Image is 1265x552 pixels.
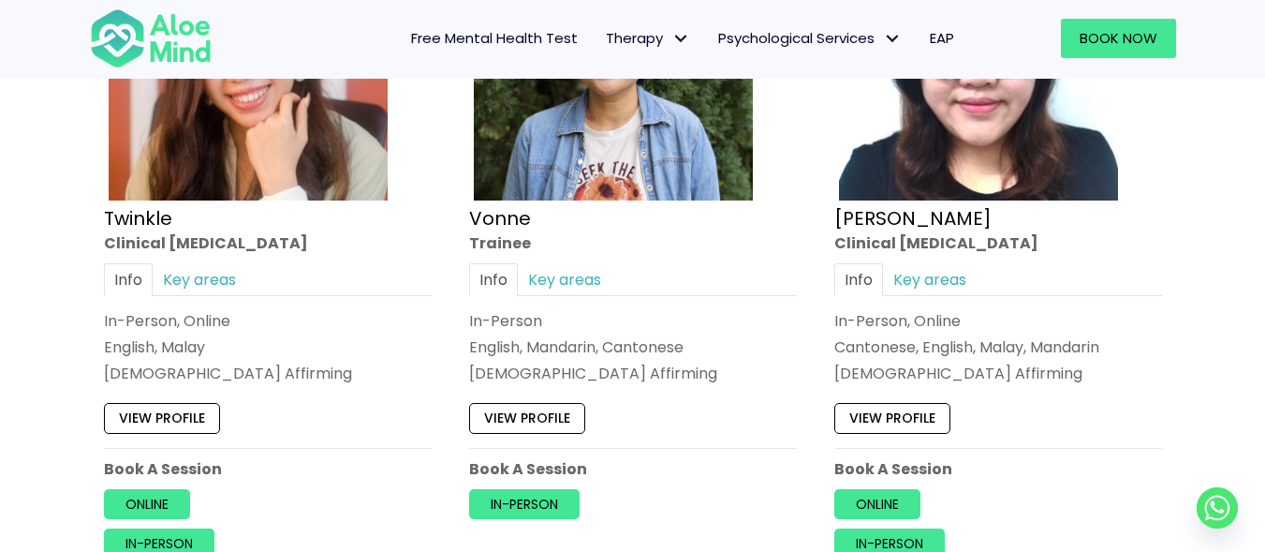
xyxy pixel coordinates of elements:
a: Twinkle [104,204,172,231]
div: [DEMOGRAPHIC_DATA] Affirming [834,363,1162,384]
a: Book Now [1061,19,1176,58]
a: Free Mental Health Test [397,19,592,58]
p: English, Mandarin, Cantonese [469,336,797,358]
a: Key areas [153,263,246,296]
a: Online [104,489,190,519]
a: Key areas [518,263,611,296]
div: Clinical [MEDICAL_DATA] [104,231,432,253]
a: Online [834,489,920,519]
a: [PERSON_NAME] [834,204,992,231]
span: Psychological Services [718,28,902,48]
a: EAP [916,19,968,58]
div: In-Person, Online [104,310,432,332]
nav: Menu [236,19,968,58]
span: Therapy: submenu [668,25,695,52]
span: Psychological Services: submenu [879,25,906,52]
div: Clinical [MEDICAL_DATA] [834,231,1162,253]
span: EAP [930,28,954,48]
a: Info [104,263,153,296]
p: Book A Session [834,458,1162,480]
a: Whatsapp [1197,487,1238,529]
a: View profile [469,403,585,433]
span: Therapy [606,28,690,48]
p: English, Malay [104,336,432,358]
a: TherapyTherapy: submenu [592,19,704,58]
a: Psychological ServicesPsychological Services: submenu [704,19,916,58]
span: Book Now [1080,28,1157,48]
p: Book A Session [469,458,797,480]
div: In-Person, Online [834,310,1162,332]
div: Trainee [469,231,797,253]
a: View profile [834,403,950,433]
a: View profile [104,403,220,433]
a: Info [834,263,883,296]
a: Vonne [469,204,531,231]
img: Aloe mind Logo [90,7,212,69]
div: In-Person [469,310,797,332]
p: Cantonese, English, Malay, Mandarin [834,336,1162,358]
div: [DEMOGRAPHIC_DATA] Affirming [469,363,797,384]
div: [DEMOGRAPHIC_DATA] Affirming [104,363,432,384]
a: Info [469,263,518,296]
a: In-person [469,489,580,519]
p: Book A Session [104,458,432,480]
a: Key areas [883,263,977,296]
span: Free Mental Health Test [411,28,578,48]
